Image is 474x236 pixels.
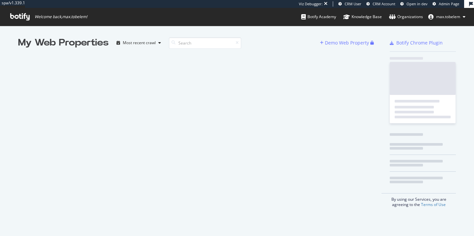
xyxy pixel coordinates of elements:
a: Open in dev [400,1,428,7]
div: Knowledge Base [343,14,382,20]
span: Open in dev [407,1,428,6]
span: CRM Account [373,1,395,6]
span: max.tobelem [436,14,460,19]
a: Terms of Use [421,202,446,207]
input: Search [169,37,241,49]
a: Knowledge Base [343,8,382,26]
button: max.tobelem [423,12,471,22]
button: Demo Web Property [320,38,370,48]
div: Botify Chrome Plugin [396,40,443,46]
button: Most recent crawl [114,38,164,48]
span: CRM User [345,1,361,6]
a: Botify Chrome Plugin [390,40,443,46]
a: Organizations [389,8,423,26]
a: CRM User [338,1,361,7]
a: Botify Academy [301,8,336,26]
a: Admin Page [433,1,459,7]
a: CRM Account [366,1,395,7]
span: Welcome back, max.tobelem ! [35,14,87,19]
div: Organizations [389,14,423,20]
a: Demo Web Property [320,40,370,45]
div: Viz Debugger: [299,1,323,7]
div: My Web Properties [18,36,109,49]
div: By using our Services, you are agreeing to the [382,193,456,207]
div: Demo Web Property [325,40,369,46]
div: Most recent crawl [123,41,156,45]
span: Admin Page [439,1,459,6]
div: Botify Academy [301,14,336,20]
